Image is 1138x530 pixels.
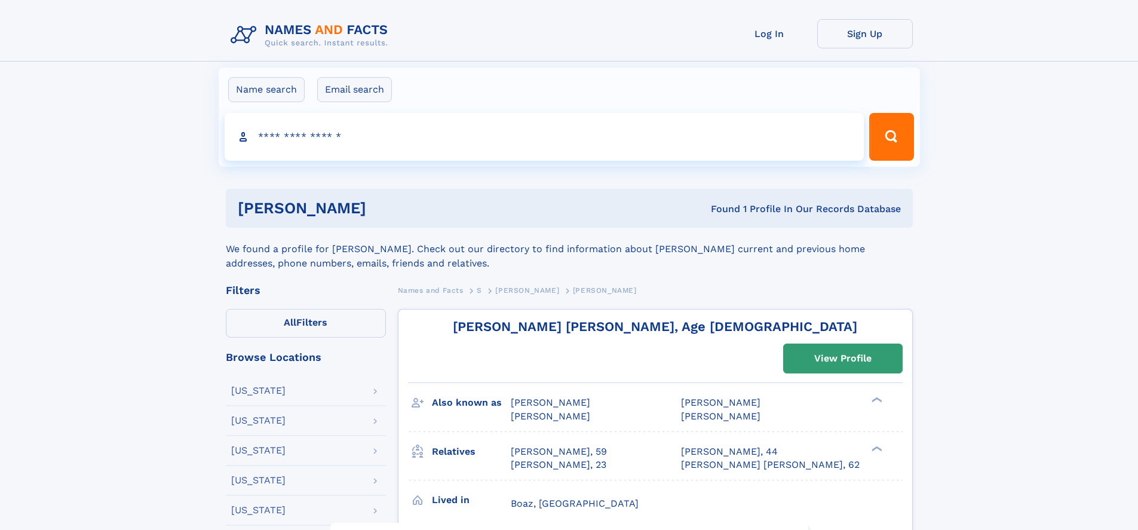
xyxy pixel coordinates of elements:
[432,393,511,413] h3: Also known as
[226,19,398,51] img: Logo Names and Facts
[231,386,286,396] div: [US_STATE]
[231,446,286,455] div: [US_STATE]
[869,396,883,404] div: ❯
[511,498,639,509] span: Boaz, [GEOGRAPHIC_DATA]
[681,410,760,422] span: [PERSON_NAME]
[398,283,464,298] a: Names and Facts
[231,506,286,515] div: [US_STATE]
[814,345,872,372] div: View Profile
[477,286,482,295] span: S
[869,445,883,452] div: ❯
[538,203,901,216] div: Found 1 Profile In Our Records Database
[225,113,864,161] input: search input
[495,283,559,298] a: [PERSON_NAME]
[231,476,286,485] div: [US_STATE]
[226,228,913,271] div: We found a profile for [PERSON_NAME]. Check out our directory to find information about [PERSON_N...
[228,77,305,102] label: Name search
[495,286,559,295] span: [PERSON_NAME]
[511,397,590,408] span: [PERSON_NAME]
[817,19,913,48] a: Sign Up
[284,317,296,328] span: All
[477,283,482,298] a: S
[453,319,857,334] a: [PERSON_NAME] [PERSON_NAME], Age [DEMOGRAPHIC_DATA]
[231,416,286,425] div: [US_STATE]
[226,309,386,338] label: Filters
[238,201,539,216] h1: [PERSON_NAME]
[511,445,607,458] a: [PERSON_NAME], 59
[226,285,386,296] div: Filters
[681,458,860,471] a: [PERSON_NAME] [PERSON_NAME], 62
[511,458,606,471] a: [PERSON_NAME], 23
[226,352,386,363] div: Browse Locations
[784,344,902,373] a: View Profile
[722,19,817,48] a: Log In
[317,77,392,102] label: Email search
[511,410,590,422] span: [PERSON_NAME]
[869,113,913,161] button: Search Button
[432,490,511,510] h3: Lived in
[573,286,637,295] span: [PERSON_NAME]
[681,445,778,458] a: [PERSON_NAME], 44
[681,397,760,408] span: [PERSON_NAME]
[432,442,511,462] h3: Relatives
